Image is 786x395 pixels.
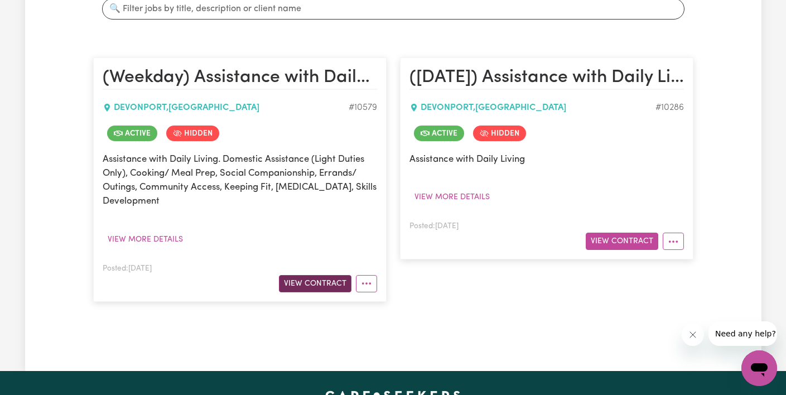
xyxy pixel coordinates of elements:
[409,101,655,114] div: DEVONPORT , [GEOGRAPHIC_DATA]
[586,233,658,250] button: View Contract
[663,233,684,250] button: More options
[279,275,351,292] button: View Contract
[682,324,704,346] iframe: Close message
[409,152,684,166] p: Assistance with Daily Living
[409,189,495,206] button: View more details
[349,101,377,114] div: Job ID #10579
[103,101,349,114] div: DEVONPORT , [GEOGRAPHIC_DATA]
[166,126,219,141] span: Job is hidden
[655,101,684,114] div: Job ID #10286
[409,67,684,89] h2: (Saturday) Assistance with Daily Living
[107,126,157,141] span: Job is active
[103,152,377,209] p: Assistance with Daily Living. Domestic Assistance (Light Duties Only), Cooking/ Meal Prep, Social...
[103,231,188,248] button: View more details
[414,126,464,141] span: Job is active
[409,223,459,230] span: Posted: [DATE]
[741,350,777,386] iframe: Button to launch messaging window
[473,126,526,141] span: Job is hidden
[103,265,152,272] span: Posted: [DATE]
[103,67,377,89] h2: (Weekday) Assistance with Daily Living
[356,275,377,292] button: More options
[708,321,777,346] iframe: Message from company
